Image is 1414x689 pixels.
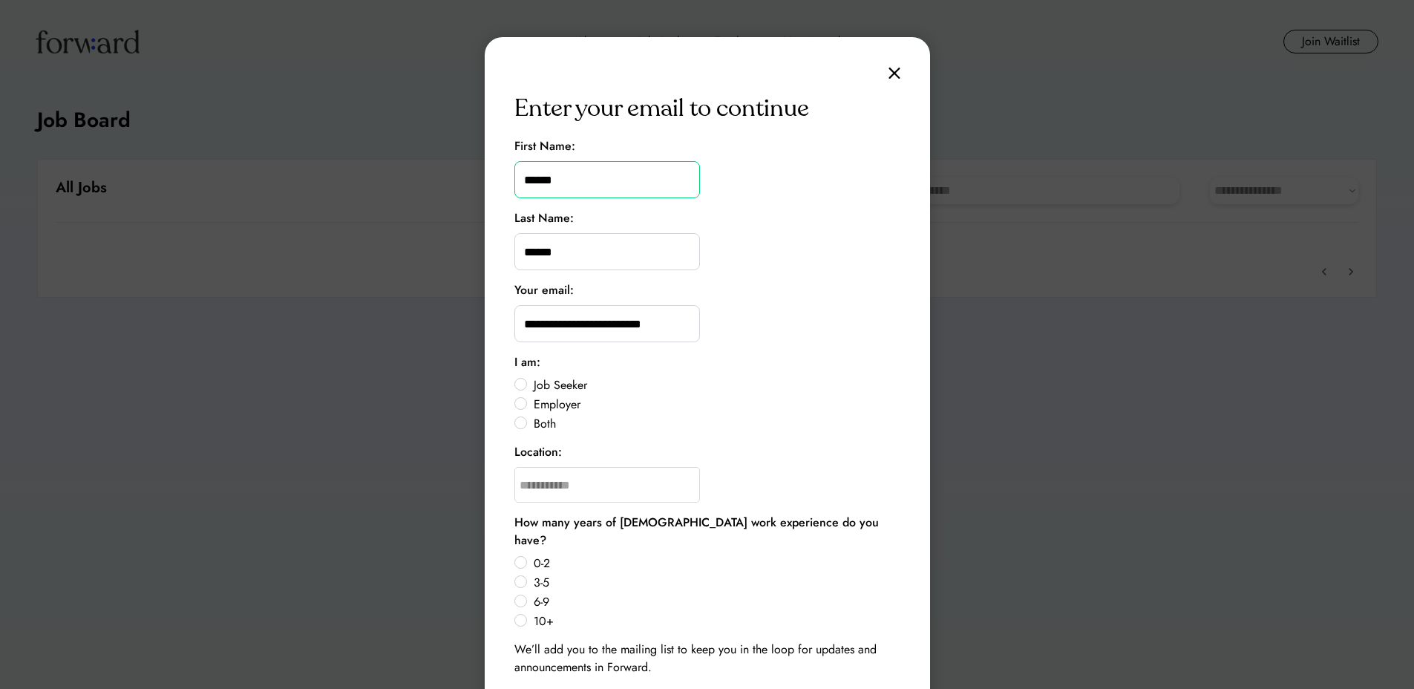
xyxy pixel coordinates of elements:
[529,596,900,608] label: 6-9
[529,418,900,430] label: Both
[514,641,900,676] div: We’ll add you to the mailing list to keep you in the loop for updates and announcements in Forward.
[529,558,900,569] label: 0-2
[514,281,574,299] div: Your email:
[514,91,809,126] div: Enter your email to continue
[529,615,900,627] label: 10+
[514,514,900,549] div: How many years of [DEMOGRAPHIC_DATA] work experience do you have?
[529,399,900,411] label: Employer
[514,137,575,155] div: First Name:
[529,379,900,391] label: Job Seeker
[514,443,562,461] div: Location:
[514,353,540,371] div: I am:
[514,209,574,227] div: Last Name:
[888,67,900,79] img: close.svg
[529,577,900,589] label: 3-5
